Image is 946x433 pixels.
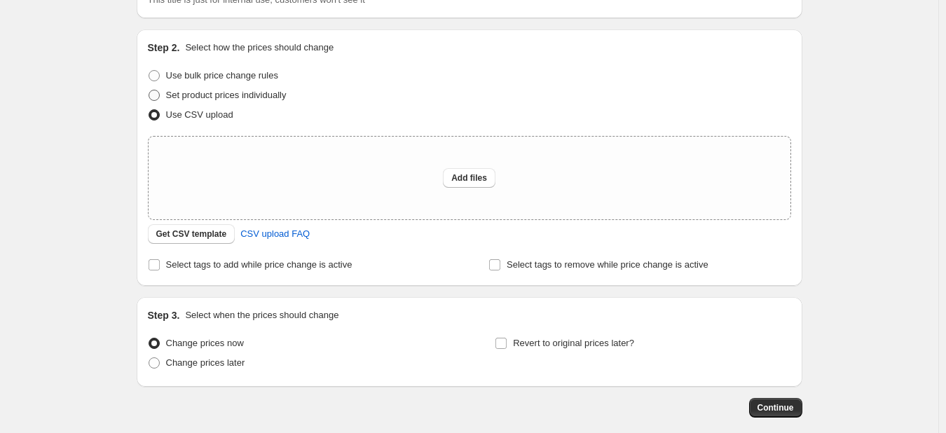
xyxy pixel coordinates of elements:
span: Get CSV template [156,228,227,240]
span: Use bulk price change rules [166,70,278,81]
span: Continue [758,402,794,413]
span: Use CSV upload [166,109,233,120]
span: Set product prices individually [166,90,287,100]
button: Get CSV template [148,224,235,244]
button: Add files [443,168,495,188]
span: CSV upload FAQ [240,227,310,241]
p: Select how the prices should change [185,41,334,55]
span: Select tags to remove while price change is active [507,259,708,270]
span: Change prices now [166,338,244,348]
a: CSV upload FAQ [232,223,318,245]
h2: Step 3. [148,308,180,322]
span: Select tags to add while price change is active [166,259,352,270]
button: Continue [749,398,802,418]
span: Change prices later [166,357,245,368]
p: Select when the prices should change [185,308,338,322]
span: Revert to original prices later? [513,338,634,348]
span: Add files [451,172,487,184]
h2: Step 2. [148,41,180,55]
